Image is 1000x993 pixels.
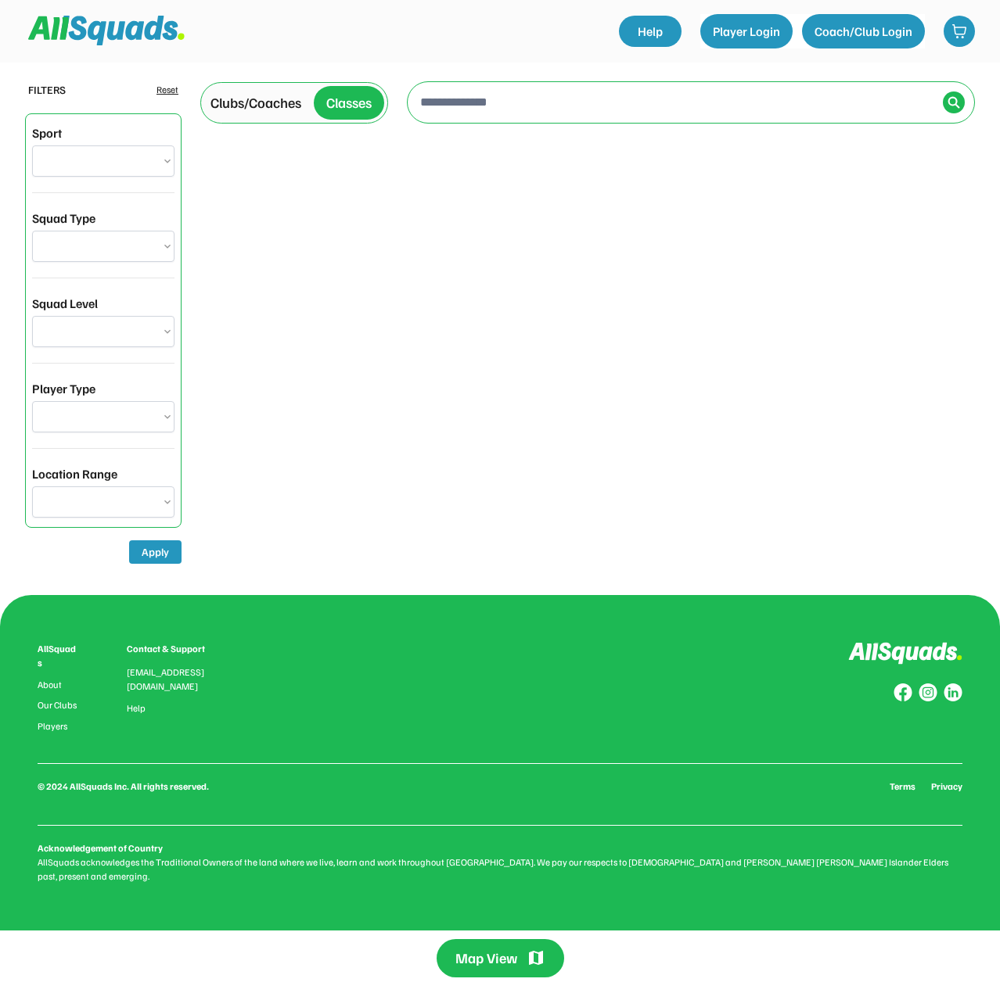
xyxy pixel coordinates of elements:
button: Coach/Club Login [802,14,925,48]
a: Terms [890,780,915,794]
a: Help [619,16,682,47]
div: [EMAIL_ADDRESS][DOMAIN_NAME] [127,665,224,694]
div: AllSquads [38,642,80,670]
div: Acknowledgement of Country [38,841,163,855]
button: Apply [129,540,182,564]
img: shopping-cart-01%20%281%29.svg [951,23,967,39]
img: Group%20copy%206.svg [944,683,962,702]
div: Reset [156,83,178,97]
div: Squad Level [32,294,98,313]
img: Group%20copy%207.svg [919,683,937,702]
div: Location Range [32,464,117,483]
a: Help [127,703,146,714]
img: Logo%20inverted.svg [848,642,962,665]
div: Contact & Support [127,642,224,656]
a: Our Clubs [38,700,80,711]
div: FILTERS [28,81,66,98]
div: AllSquads acknowledges the Traditional Owners of the land where we live, learn and work throughou... [38,855,962,884]
a: Privacy [931,780,962,794]
img: Group%20copy%208.svg [894,683,912,702]
img: Squad%20Logo.svg [28,16,185,45]
button: Player Login [700,14,793,48]
a: About [38,679,80,690]
div: © 2024 AllSquads Inc. All rights reserved. [38,780,209,794]
img: Icon%20%2838%29.svg [948,96,960,109]
div: Clubs/Coaches [210,92,301,113]
div: Squad Type [32,209,95,228]
a: Players [38,721,80,732]
div: Classes [326,92,372,113]
div: Player Type [32,379,95,398]
div: Map View [455,948,517,968]
div: Sport [32,124,62,142]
